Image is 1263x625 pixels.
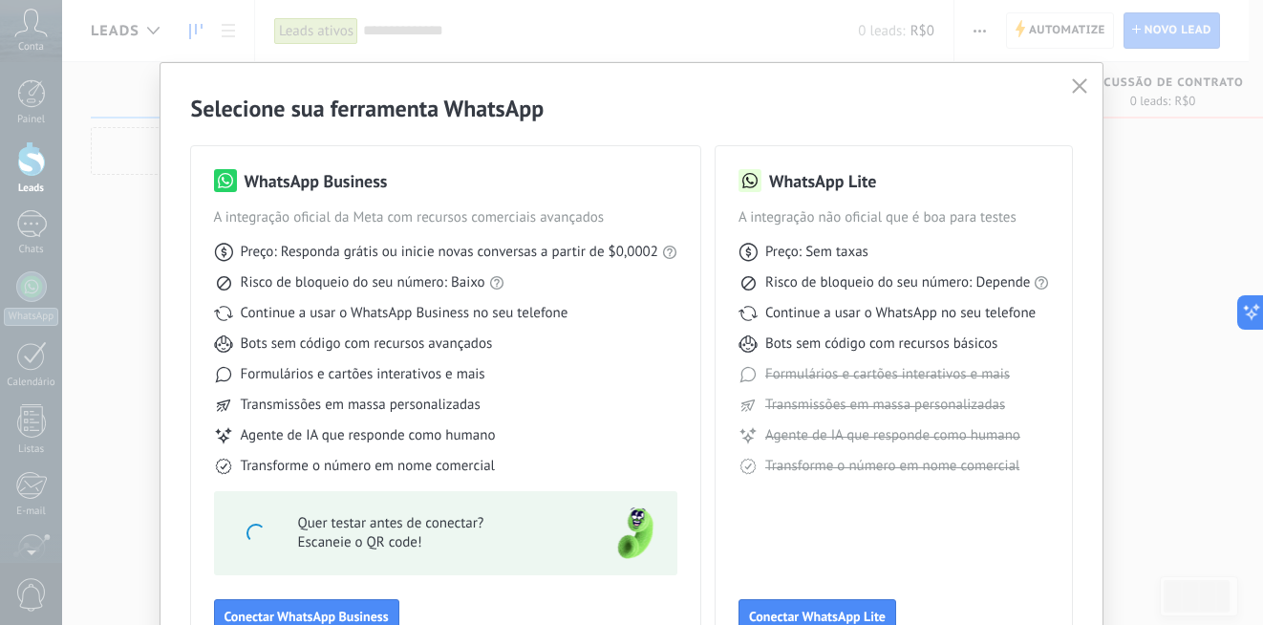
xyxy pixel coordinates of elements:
span: A integração oficial da Meta com recursos comerciais avançados [214,208,677,227]
span: Risco de bloqueio do seu número: Baixo [241,273,485,292]
span: Transmissões em massa personalizadas [765,396,1005,415]
span: Agente de IA que responde como humano [765,426,1020,445]
span: Escaneie o QR code! [298,533,577,552]
h2: Selecione sua ferramenta WhatsApp [191,94,1073,123]
span: Continue a usar o WhatsApp no seu telefone [765,304,1036,323]
span: Conectar WhatsApp Lite [749,610,886,623]
span: Transforme o número em nome comercial [765,457,1019,476]
span: Preço: Sem taxas [765,243,868,262]
span: Continue a usar o WhatsApp Business no seu telefone [241,304,568,323]
span: Agente de IA que responde como humano [241,426,496,445]
span: Bots sem código com recursos básicos [765,334,997,354]
span: Formulários e cartões interativos e mais [241,365,485,384]
span: Quer testar antes de conectar? [298,514,577,533]
span: Conectar WhatsApp Business [225,610,389,623]
span: Transmissões em massa personalizadas [241,396,481,415]
span: Risco de bloqueio do seu número: Depende [765,273,1031,292]
h3: WhatsApp Business [245,169,388,193]
span: Formulários e cartões interativos e mais [765,365,1010,384]
span: A integração não oficial que é boa para testes [739,208,1050,227]
img: green-phone.png [601,499,670,568]
h3: WhatsApp Lite [769,169,876,193]
span: Bots sem código com recursos avançados [241,334,493,354]
span: Transforme o número em nome comercial [241,457,495,476]
span: Preço: Responda grátis ou inicie novas conversas a partir de $0,0002 [241,243,658,262]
